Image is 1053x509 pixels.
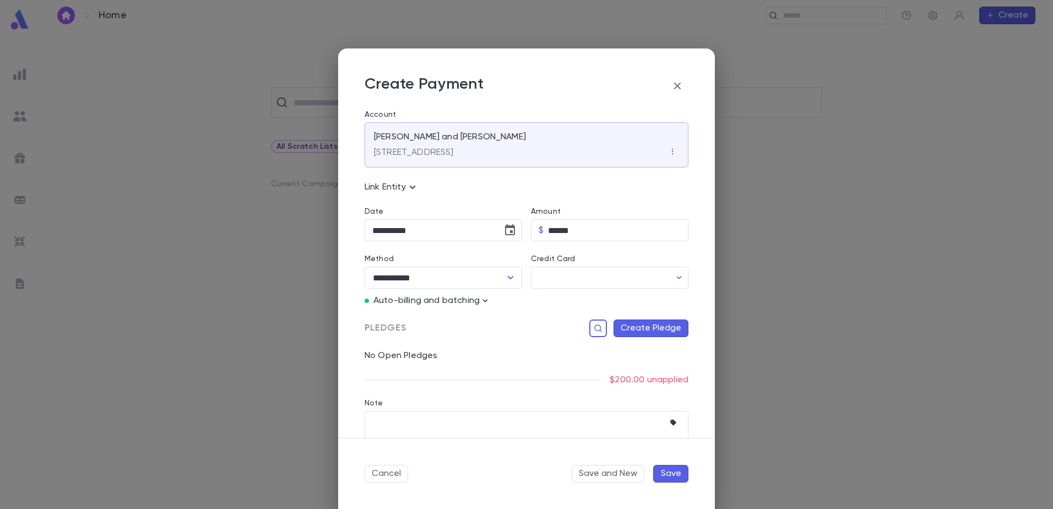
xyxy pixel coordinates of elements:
[531,207,561,216] label: Amount
[373,295,480,306] p: Auto-billing and batching
[356,337,688,361] div: No Open Pledges
[614,320,688,337] button: Create Pledge
[365,254,394,263] label: Method
[365,110,688,119] label: Account
[531,254,576,263] label: Credit Card
[374,132,526,143] p: [PERSON_NAME] and [PERSON_NAME]
[365,75,484,97] p: Create Payment
[365,465,408,483] button: Cancel
[653,465,688,483] button: Save
[539,225,544,236] p: $
[365,181,419,194] p: Link Entity
[503,270,518,285] button: Open
[365,399,383,408] label: Note
[499,219,521,241] button: Choose date, selected date is Sep 2, 2025
[365,207,522,216] label: Date
[572,465,644,483] button: Save and New
[374,147,454,158] p: [STREET_ADDRESS]
[610,375,688,386] p: $200.00 unapplied
[365,323,406,334] span: Pledges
